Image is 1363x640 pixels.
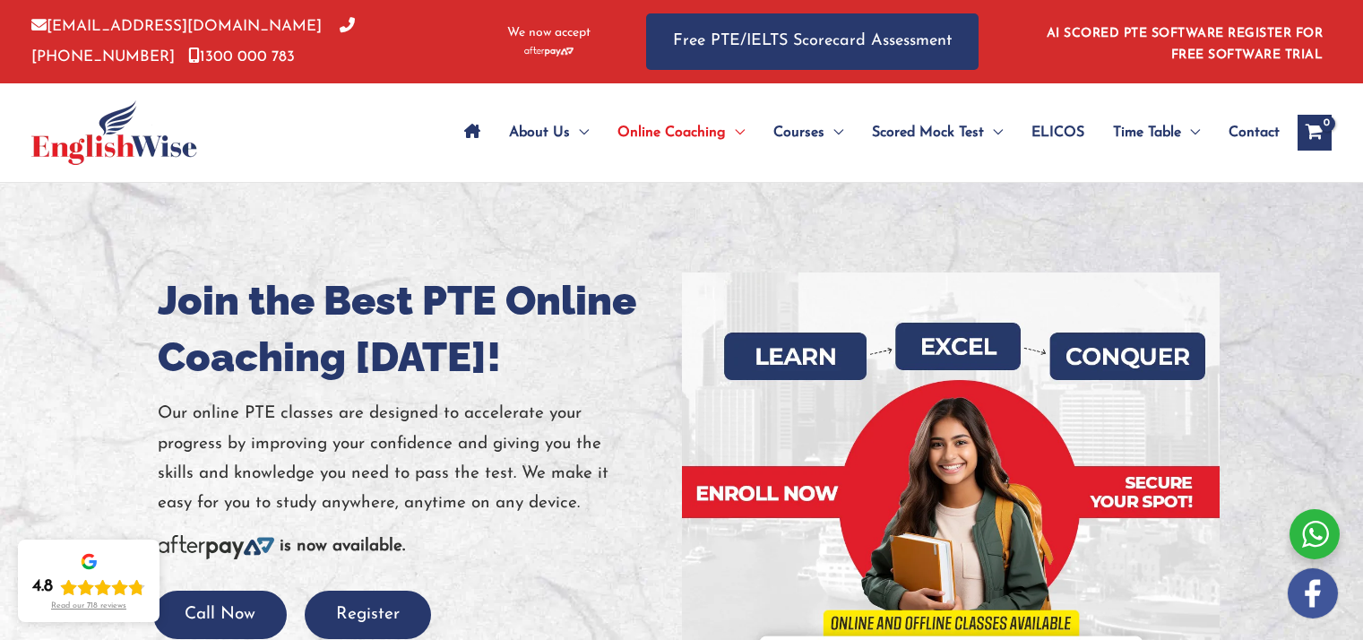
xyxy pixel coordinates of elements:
[872,101,984,164] span: Scored Mock Test
[726,101,745,164] span: Menu Toggle
[507,24,591,42] span: We now accept
[509,101,570,164] span: About Us
[1181,101,1200,164] span: Menu Toggle
[524,47,574,56] img: Afterpay-Logo
[646,13,979,70] a: Free PTE/IELTS Scorecard Assessment
[153,606,287,623] a: Call Now
[32,576,145,598] div: Rating: 4.8 out of 5
[158,399,669,518] p: Our online PTE classes are designed to accelerate your progress by improving your confidence and ...
[1099,101,1214,164] a: Time TableMenu Toggle
[450,101,1280,164] nav: Site Navigation: Main Menu
[158,535,274,559] img: Afterpay-Logo
[305,591,431,640] button: Register
[305,606,431,623] a: Register
[824,101,843,164] span: Menu Toggle
[1031,101,1084,164] span: ELICOS
[858,101,1017,164] a: Scored Mock TestMenu Toggle
[495,101,603,164] a: About UsMenu Toggle
[1288,568,1338,618] img: white-facebook.png
[31,19,355,64] a: [PHONE_NUMBER]
[188,49,295,65] a: 1300 000 783
[603,101,759,164] a: Online CoachingMenu Toggle
[31,100,197,165] img: cropped-ew-logo
[51,601,126,611] div: Read our 718 reviews
[153,591,287,640] button: Call Now
[31,19,322,34] a: [EMAIL_ADDRESS][DOMAIN_NAME]
[1298,115,1332,151] a: View Shopping Cart, empty
[1047,27,1324,62] a: AI SCORED PTE SOFTWARE REGISTER FOR FREE SOFTWARE TRIAL
[570,101,589,164] span: Menu Toggle
[773,101,824,164] span: Courses
[1229,101,1280,164] span: Contact
[1214,101,1280,164] a: Contact
[759,101,858,164] a: CoursesMenu Toggle
[158,272,669,385] h1: Join the Best PTE Online Coaching [DATE]!
[280,538,405,555] b: is now available.
[617,101,726,164] span: Online Coaching
[1113,101,1181,164] span: Time Table
[1017,101,1099,164] a: ELICOS
[32,576,53,598] div: 4.8
[984,101,1003,164] span: Menu Toggle
[1036,13,1332,71] aside: Header Widget 1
